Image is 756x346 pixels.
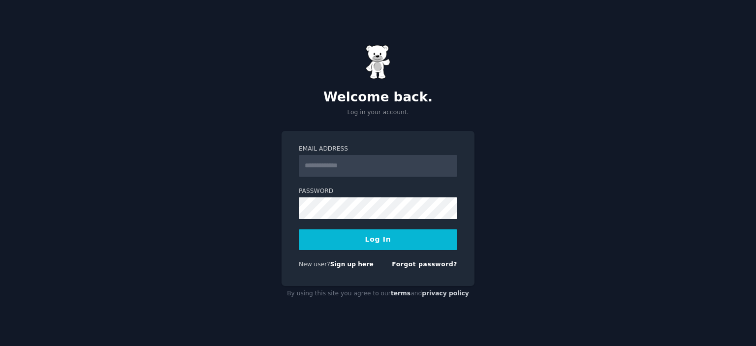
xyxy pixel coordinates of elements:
[299,145,457,154] label: Email Address
[299,229,457,250] button: Log In
[422,290,469,297] a: privacy policy
[299,261,330,268] span: New user?
[282,286,474,302] div: By using this site you agree to our and
[391,290,410,297] a: terms
[330,261,374,268] a: Sign up here
[299,187,457,196] label: Password
[282,90,474,105] h2: Welcome back.
[282,108,474,117] p: Log in your account.
[366,45,390,79] img: Gummy Bear
[392,261,457,268] a: Forgot password?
